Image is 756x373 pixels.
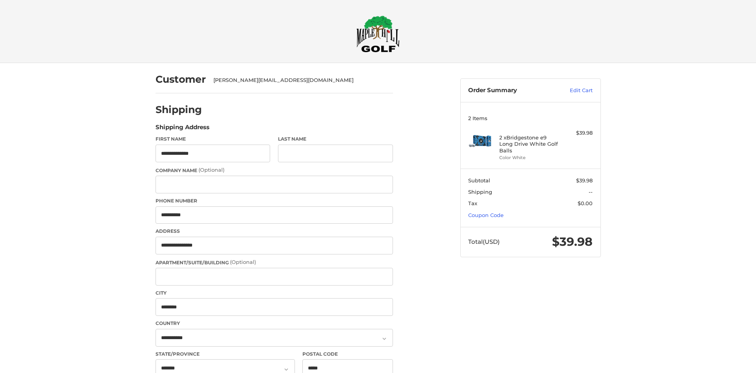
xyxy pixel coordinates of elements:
h3: 2 Items [468,115,593,121]
h2: Shipping [156,104,202,116]
span: Total (USD) [468,238,500,245]
div: [PERSON_NAME][EMAIL_ADDRESS][DOMAIN_NAME] [213,76,385,84]
label: State/Province [156,351,295,358]
small: (Optional) [230,259,256,265]
span: $39.98 [552,234,593,249]
h3: Order Summary [468,87,553,95]
span: $0.00 [578,200,593,206]
legend: Shipping Address [156,123,209,135]
small: (Optional) [198,167,224,173]
div: $39.98 [561,129,593,137]
label: Company Name [156,166,393,174]
h2: Customer [156,73,206,85]
label: Address [156,228,393,235]
label: Country [156,320,393,327]
iframe: Gorgias live chat messenger [8,339,94,365]
span: Subtotal [468,177,490,184]
span: Tax [468,200,477,206]
label: Apartment/Suite/Building [156,258,393,266]
label: Last Name [278,135,393,143]
span: Shipping [468,189,492,195]
label: City [156,289,393,297]
label: Postal Code [302,351,393,358]
a: Edit Cart [553,87,593,95]
h4: 2 x Bridgestone e9 Long Drive White Golf Balls [499,134,560,154]
label: Phone Number [156,197,393,204]
label: First Name [156,135,271,143]
span: -- [589,189,593,195]
img: Maple Hill Golf [356,15,400,52]
a: Coupon Code [468,212,504,218]
span: $39.98 [576,177,593,184]
li: Color White [499,154,560,161]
